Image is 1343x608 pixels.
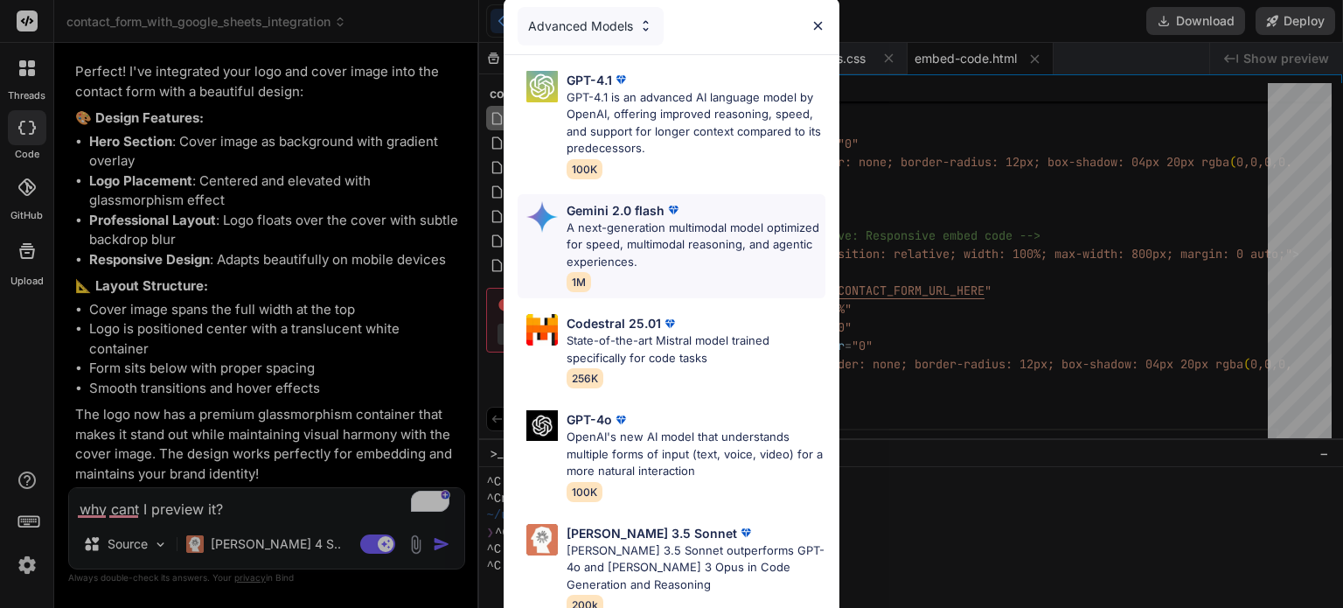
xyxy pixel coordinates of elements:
[518,7,664,45] div: Advanced Models
[811,18,825,33] img: close
[638,18,653,33] img: Pick Models
[567,429,825,480] p: OpenAI's new AI model that understands multiple forms of input (text, voice, video) for a more na...
[567,542,825,594] p: [PERSON_NAME] 3.5 Sonnet outperforms GPT-4o and [PERSON_NAME] 3 Opus in Code Generation and Reaso...
[612,411,630,429] img: premium
[526,71,558,102] img: Pick Models
[567,524,737,542] p: [PERSON_NAME] 3.5 Sonnet
[567,71,612,89] p: GPT-4.1
[526,201,558,233] img: Pick Models
[661,315,678,332] img: premium
[567,332,825,367] p: State-of-the-art Mistral model trained specifically for code tasks
[737,524,755,542] img: premium
[567,368,603,388] span: 256K
[526,524,558,556] img: Pick Models
[567,159,602,179] span: 100K
[567,201,665,220] p: Gemini 2.0 flash
[567,482,602,502] span: 100K
[665,201,682,219] img: premium
[567,220,825,271] p: A next-generation multimodal model optimized for speed, multimodal reasoning, and agentic experie...
[567,410,612,429] p: GPT-4o
[526,410,558,441] img: Pick Models
[567,89,825,157] p: GPT-4.1 is an advanced AI language model by OpenAI, offering improved reasoning, speed, and suppo...
[526,314,558,346] img: Pick Models
[567,314,661,332] p: Codestral 25.01
[567,272,591,292] span: 1M
[612,71,630,88] img: premium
